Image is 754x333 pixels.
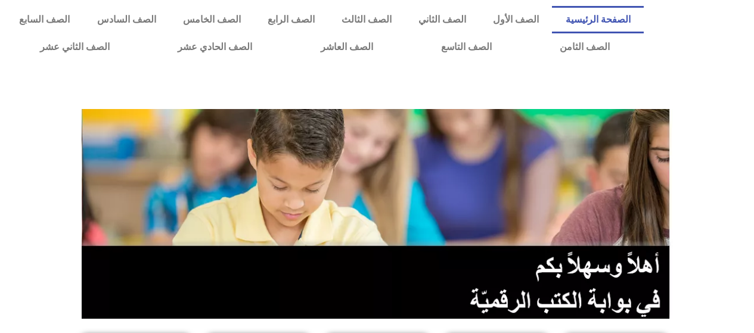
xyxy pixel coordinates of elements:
a: الصف الثامن [526,33,644,61]
a: الصف العاشر [287,33,407,61]
a: الصف السابع [6,6,83,33]
a: الصف الحادي عشر [144,33,286,61]
a: الصف الثاني [405,6,479,33]
a: الصف الثالث [328,6,405,33]
a: الصفحة الرئيسية [552,6,644,33]
a: الصف الثاني عشر [6,33,144,61]
a: الصف التاسع [407,33,526,61]
a: الصف الخامس [169,6,254,33]
a: الصف الرابع [254,6,328,33]
a: الصف السادس [83,6,169,33]
a: الصف الأول [479,6,552,33]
